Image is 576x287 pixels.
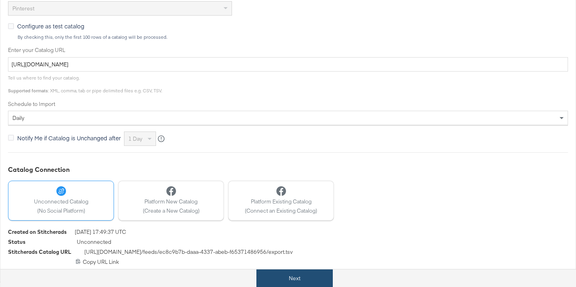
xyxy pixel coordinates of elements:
div: By checking this, only the first 100 rows of a catalog will be processed. [17,34,568,40]
button: Platform New Catalog(Create a New Catalog) [118,181,224,221]
span: Unconnected [77,238,111,248]
div: Copy URL Link [8,258,568,266]
span: (No Social Platform) [34,207,88,215]
strong: Supported formats [8,88,48,94]
span: (Create a New Catalog) [143,207,200,215]
label: Schedule to Import [8,100,568,108]
input: Enter Catalog URL, e.g. http://www.example.com/products.xml [8,57,568,72]
span: [URL][DOMAIN_NAME] /feeds/ ec8c9b7b-daaa-4337-abeb-f65371486956 /export.tsv [84,248,293,258]
div: Created on Stitcherads [8,228,67,236]
span: Configure as test catalog [17,22,84,30]
span: Tell us where to find your catalog. : XML, comma, tab or pipe delimited files e.g. CSV, TSV. [8,75,162,94]
span: Notify Me if Catalog is Unchanged after [17,134,121,142]
div: Stitcherads Catalog URL [8,248,71,256]
span: Pinterest [12,5,34,12]
button: Platform Existing Catalog(Connect an Existing Catalog) [228,181,334,221]
button: Unconnected Catalog(No Social Platform) [8,181,114,221]
span: Platform New Catalog [143,198,200,205]
span: [DATE] 17:49:37 UTC [75,228,126,238]
span: Platform Existing Catalog [245,198,317,205]
label: Enter your Catalog URL [8,46,568,54]
span: daily [12,114,24,122]
span: (Connect an Existing Catalog) [245,207,317,215]
span: 1 day [128,135,142,142]
span: Unconnected Catalog [34,198,88,205]
div: Catalog Connection [8,165,568,174]
div: Status [8,238,26,246]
